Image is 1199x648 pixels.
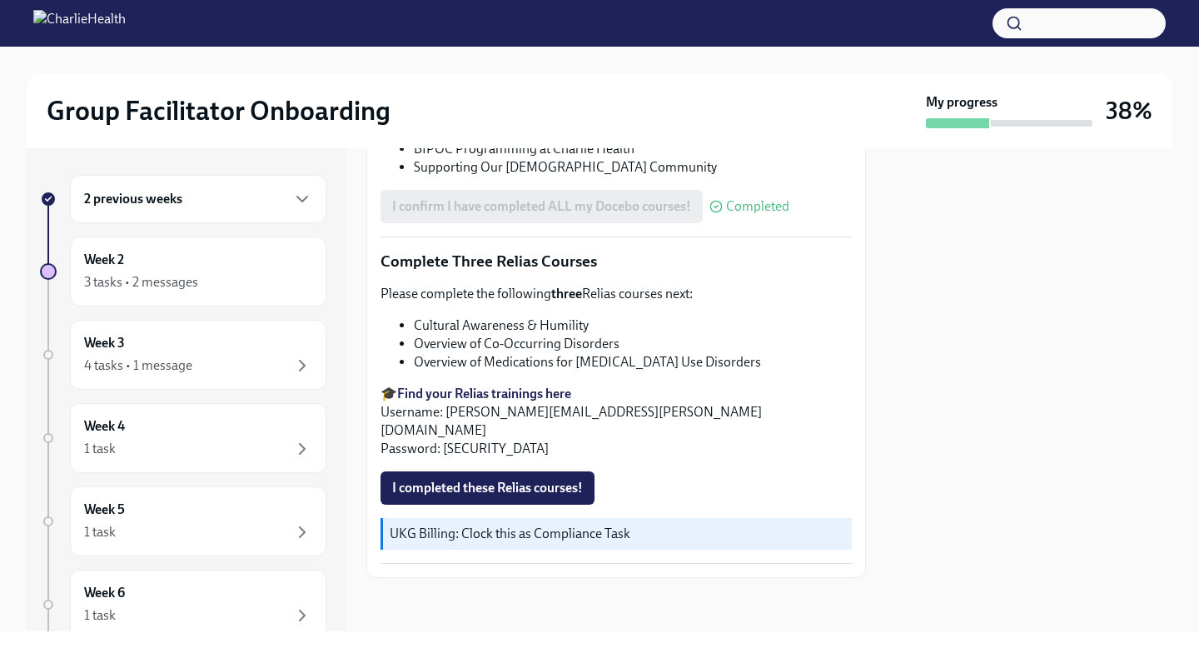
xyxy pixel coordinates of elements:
[381,285,852,303] p: Please complete the following Relias courses next:
[84,523,116,541] div: 1 task
[84,440,116,458] div: 1 task
[84,190,182,208] h6: 2 previous weeks
[414,158,852,177] li: Supporting Our [DEMOGRAPHIC_DATA] Community
[40,570,326,640] a: Week 61 task
[84,334,125,352] h6: Week 3
[390,525,845,543] p: UKG Billing: Clock this as Compliance Task
[84,356,192,375] div: 4 tasks • 1 message
[414,317,852,335] li: Cultural Awareness & Humility
[70,175,326,223] div: 2 previous weeks
[397,386,571,401] a: Find your Relias trainings here
[1106,96,1152,126] h3: 38%
[392,480,583,496] span: I completed these Relias courses!
[33,10,126,37] img: CharlieHealth
[381,471,595,505] button: I completed these Relias courses!
[551,286,582,302] strong: three
[926,93,998,112] strong: My progress
[40,320,326,390] a: Week 34 tasks • 1 message
[84,584,125,602] h6: Week 6
[381,251,852,272] p: Complete Three Relias Courses
[40,486,326,556] a: Week 51 task
[381,385,852,458] p: 🎓 Username: [PERSON_NAME][EMAIL_ADDRESS][PERSON_NAME][DOMAIN_NAME] Password: [SECURITY_DATA]
[414,335,852,353] li: Overview of Co-Occurring Disorders
[40,237,326,307] a: Week 23 tasks • 2 messages
[47,94,391,127] h2: Group Facilitator Onboarding
[726,200,789,213] span: Completed
[84,606,116,625] div: 1 task
[84,251,124,269] h6: Week 2
[40,403,326,473] a: Week 41 task
[84,417,125,436] h6: Week 4
[414,140,852,158] li: BIPOC Programming at Charlie Health
[84,501,125,519] h6: Week 5
[84,273,198,292] div: 3 tasks • 2 messages
[414,353,852,371] li: Overview of Medications for [MEDICAL_DATA] Use Disorders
